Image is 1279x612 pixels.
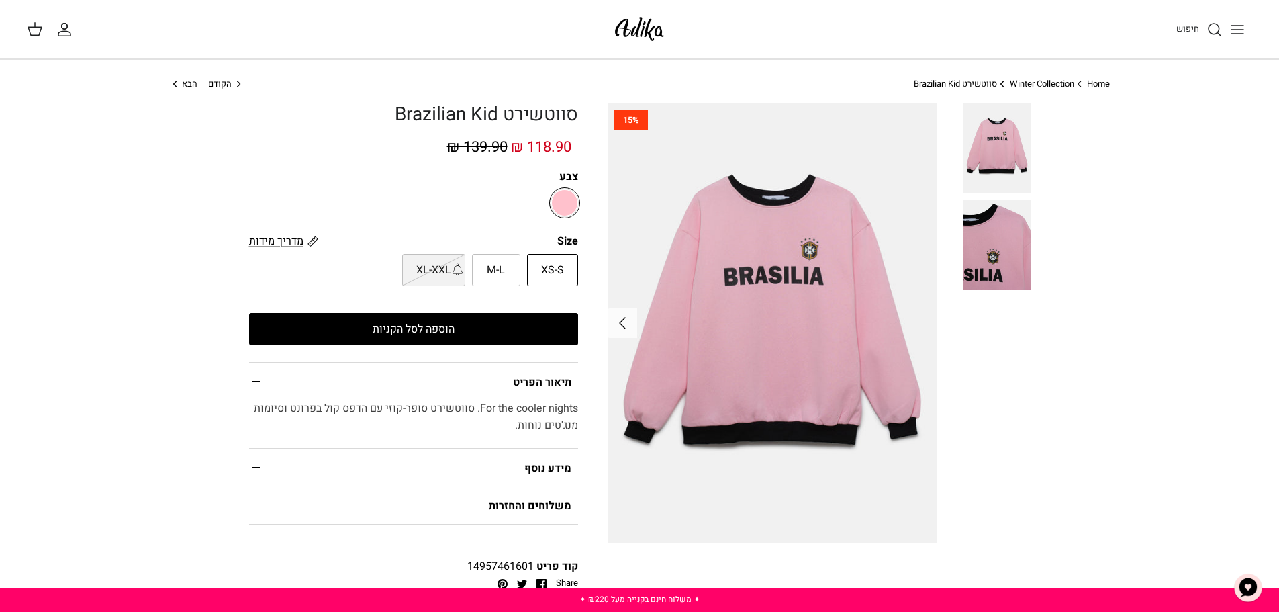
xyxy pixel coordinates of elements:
button: Next [608,308,637,338]
a: החשבון שלי [56,21,78,38]
legend: Size [557,234,578,249]
a: סווטשירט Brazilian Kid [914,77,997,90]
button: צ'אט [1228,568,1268,608]
a: מדריך מידות [249,233,318,249]
span: XL-XXL [416,262,451,279]
span: M-L [487,262,505,279]
div: For the cooler nights. סווטשירט סופר-קוזי עם הדפס קול בפרונט וסיומות מנג'טים נוחות. [249,400,578,448]
a: ✦ משלוח חינם בקנייה מעל ₪220 ✦ [579,593,700,605]
span: מדריך מידות [249,233,303,249]
h1: סווטשירט Brazilian Kid [249,103,578,126]
label: צבע [249,169,578,184]
span: 14957461601 [467,558,534,574]
img: Adika IL [611,13,668,45]
a: Home [1087,77,1110,90]
span: 139.90 ₪ [447,136,508,158]
a: הבא [170,78,198,91]
span: Share [556,577,578,590]
span: XS-S [541,262,564,279]
span: קוד פריט [536,558,578,574]
a: הקודם [208,78,244,91]
span: הבא [182,77,197,90]
a: Winter Collection [1010,77,1074,90]
span: 118.90 ₪ [511,136,571,158]
summary: מידע נוסף [249,449,578,486]
button: Toggle menu [1223,15,1252,44]
a: חיפוש [1176,21,1223,38]
span: הקודם [208,77,232,90]
button: הוספה לסל הקניות [249,313,578,345]
summary: משלוחים והחזרות [249,486,578,523]
summary: תיאור הפריט [249,363,578,400]
nav: Breadcrumbs [170,78,1110,91]
span: חיפוש [1176,22,1199,35]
